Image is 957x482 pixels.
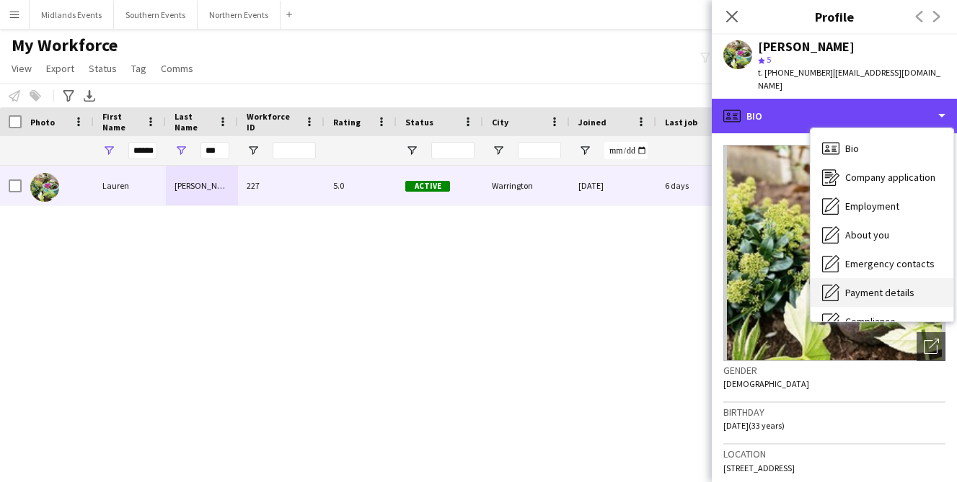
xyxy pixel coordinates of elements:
span: Status [89,62,117,75]
h3: Birthday [723,406,945,419]
span: t. [PHONE_NUMBER] [758,67,833,78]
a: View [6,59,38,78]
button: Open Filter Menu [175,144,188,157]
span: About you [845,228,889,241]
span: Tag [131,62,146,75]
button: Open Filter Menu [405,144,418,157]
div: Open photos pop-in [917,332,945,361]
button: Northern Events [198,1,281,29]
span: Last Name [175,111,212,133]
input: Joined Filter Input [604,142,648,159]
a: Status [83,59,123,78]
span: Photo [30,117,55,128]
span: Status [405,117,433,128]
a: Comms [155,59,199,78]
div: Warrington [483,166,570,205]
input: City Filter Input [518,142,561,159]
span: Last job [665,117,697,128]
div: Bio [811,134,953,163]
span: | [EMAIL_ADDRESS][DOMAIN_NAME] [758,67,940,91]
a: Export [40,59,80,78]
img: Lauren Sutton [30,173,59,202]
div: Payment details [811,278,953,307]
span: Bio [845,142,859,155]
span: Rating [333,117,361,128]
button: Open Filter Menu [578,144,591,157]
h3: Profile [712,7,957,26]
span: Emergency contacts [845,257,935,270]
span: Joined [578,117,607,128]
span: View [12,62,32,75]
app-action-btn: Export XLSX [81,87,98,104]
div: Company application [811,163,953,192]
span: Company application [845,171,935,184]
span: [DEMOGRAPHIC_DATA] [723,378,809,389]
button: Open Filter Menu [247,144,260,157]
div: Lauren [94,166,166,205]
span: Payment details [845,286,914,299]
button: Midlands Events [30,1,114,29]
div: Compliance [811,307,953,336]
span: [STREET_ADDRESS] [723,463,795,473]
span: Workforce ID [247,111,299,133]
span: 5 [767,54,771,65]
input: Last Name Filter Input [200,142,229,159]
span: Comms [161,62,193,75]
button: Open Filter Menu [492,144,505,157]
div: 6 days [656,166,743,205]
span: My Workforce [12,35,118,56]
button: Open Filter Menu [102,144,115,157]
div: [PERSON_NAME] [758,40,855,53]
span: Active [405,181,450,192]
div: 5.0 [325,166,397,205]
span: City [492,117,508,128]
span: [DATE] (33 years) [723,420,785,431]
span: Employment [845,200,899,213]
div: 227 [238,166,325,205]
span: Compliance [845,315,896,328]
img: Crew avatar or photo [723,145,945,361]
div: [DATE] [570,166,656,205]
app-action-btn: Advanced filters [60,87,77,104]
div: About you [811,220,953,249]
a: Tag [125,59,152,78]
div: Bio [712,99,957,133]
input: First Name Filter Input [128,142,157,159]
div: Emergency contacts [811,249,953,278]
input: Status Filter Input [431,142,475,159]
h3: Gender [723,364,945,377]
span: Export [46,62,74,75]
div: [PERSON_NAME] [166,166,238,205]
div: Employment [811,192,953,220]
input: Workforce ID Filter Input [273,142,316,159]
h3: Location [723,447,945,460]
button: Southern Events [114,1,198,29]
span: First Name [102,111,140,133]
